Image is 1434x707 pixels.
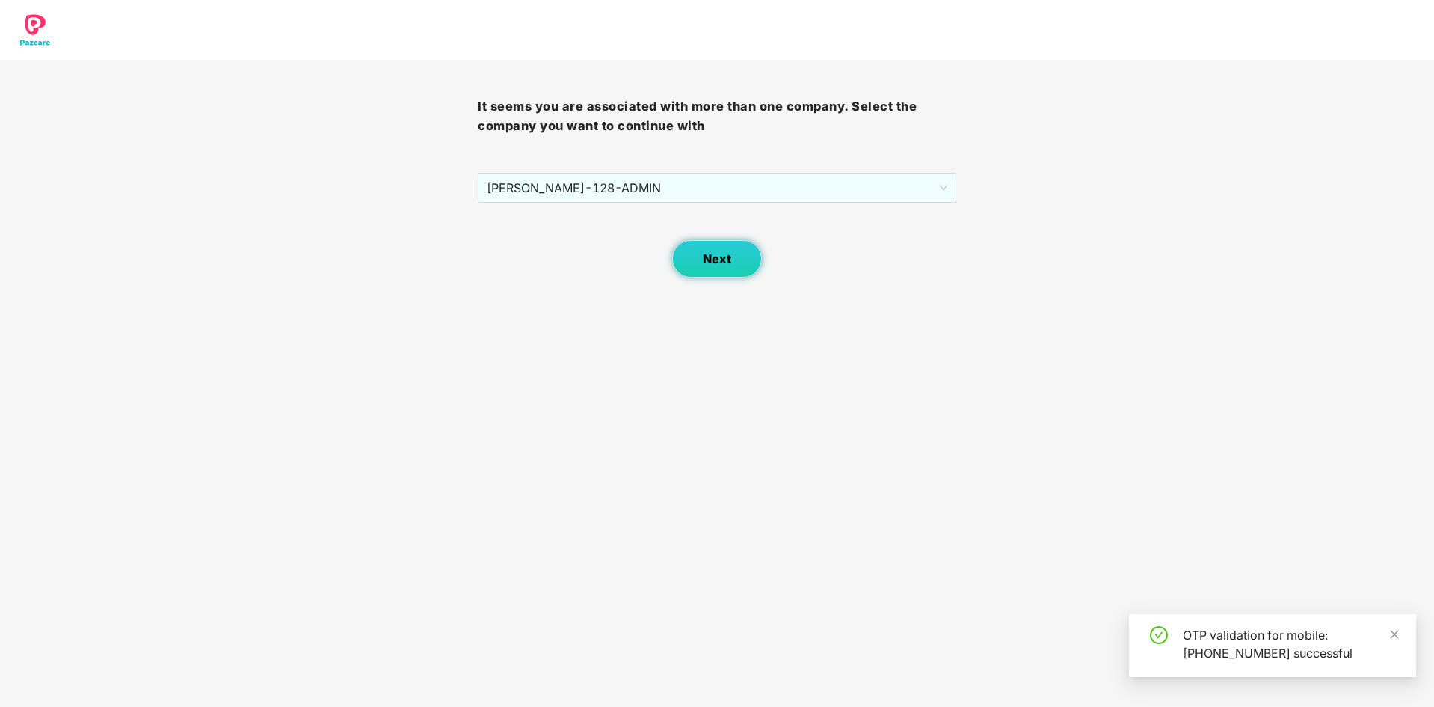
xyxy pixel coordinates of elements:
span: [PERSON_NAME] - 128 - ADMIN [487,174,947,202]
div: OTP validation for mobile: [PHONE_NUMBER] successful [1183,626,1398,662]
span: close [1389,629,1400,640]
button: Next [672,240,762,278]
span: Next [703,252,731,266]
h3: It seems you are associated with more than one company. Select the company you want to continue with [478,97,956,135]
span: check-circle [1150,626,1168,644]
